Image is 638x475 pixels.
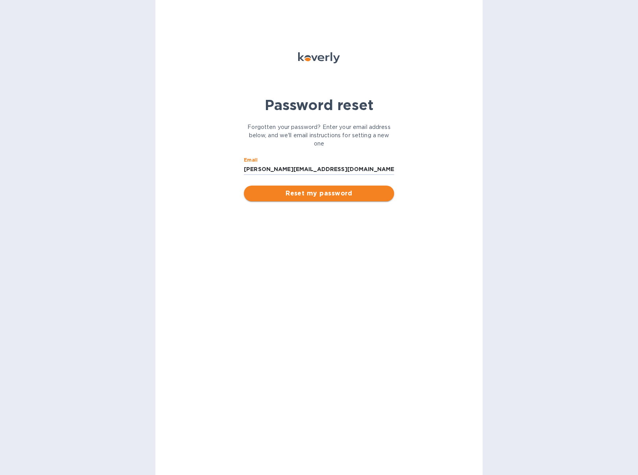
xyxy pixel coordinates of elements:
button: Reset my password [244,186,394,201]
img: Koverly [298,52,340,63]
span: Reset my password [250,189,388,198]
p: Forgotten your password? Enter your email address below, and we'll email instructions for setting... [244,123,394,148]
keeper-lock: Open Keeper Popup [384,165,393,174]
b: Password reset [265,96,374,114]
input: Email [244,164,394,175]
label: Email [244,158,258,162]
